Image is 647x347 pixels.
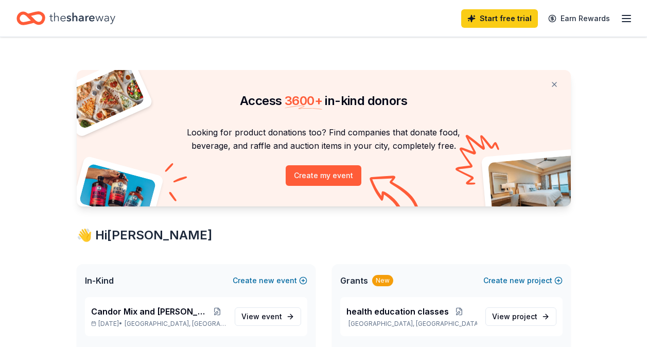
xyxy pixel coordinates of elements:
span: event [261,312,282,321]
p: Looking for product donations too? Find companies that donate food, beverage, and raffle and auct... [89,126,558,153]
span: project [512,312,537,321]
img: Pizza [65,64,145,130]
span: Grants [340,274,368,287]
a: View project [485,307,556,326]
span: In-Kind [85,274,114,287]
p: [GEOGRAPHIC_DATA], [GEOGRAPHIC_DATA] [346,320,477,328]
span: [GEOGRAPHIC_DATA], [GEOGRAPHIC_DATA] [125,320,226,328]
a: Earn Rewards [542,9,616,28]
a: Home [16,6,115,30]
span: View [492,310,537,323]
span: View [241,310,282,323]
button: Createnewevent [233,274,307,287]
button: Create my event [286,165,361,186]
span: new [510,274,525,287]
a: View event [235,307,301,326]
button: Createnewproject [483,274,563,287]
span: health education classes [346,305,449,318]
p: [DATE] • [91,320,226,328]
img: Curvy arrow [370,176,421,214]
a: Start free trial [461,9,538,28]
span: Candor Mix and [PERSON_NAME] [91,305,208,318]
div: New [372,275,393,286]
span: Access in-kind donors [240,93,407,108]
span: 3600 + [285,93,322,108]
div: 👋 Hi [PERSON_NAME] [77,227,571,244]
span: new [259,274,274,287]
